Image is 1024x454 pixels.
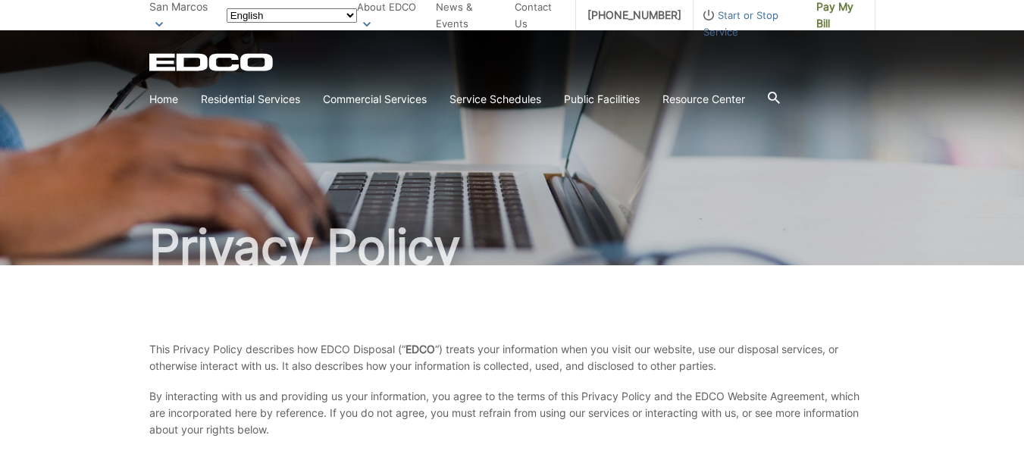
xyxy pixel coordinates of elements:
[201,91,300,108] a: Residential Services
[227,8,357,23] select: Select a language
[662,91,745,108] a: Resource Center
[449,91,541,108] a: Service Schedules
[149,223,875,271] h1: Privacy Policy
[406,343,435,355] strong: EDCO
[149,91,178,108] a: Home
[564,91,640,108] a: Public Facilities
[149,341,875,374] p: This Privacy Policy describes how EDCO Disposal (“ “) treats your information when you visit our ...
[149,53,275,71] a: EDCD logo. Return to the homepage.
[323,91,427,108] a: Commercial Services
[149,388,875,438] p: By interacting with us and providing us your information, you agree to the terms of this Privacy ...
